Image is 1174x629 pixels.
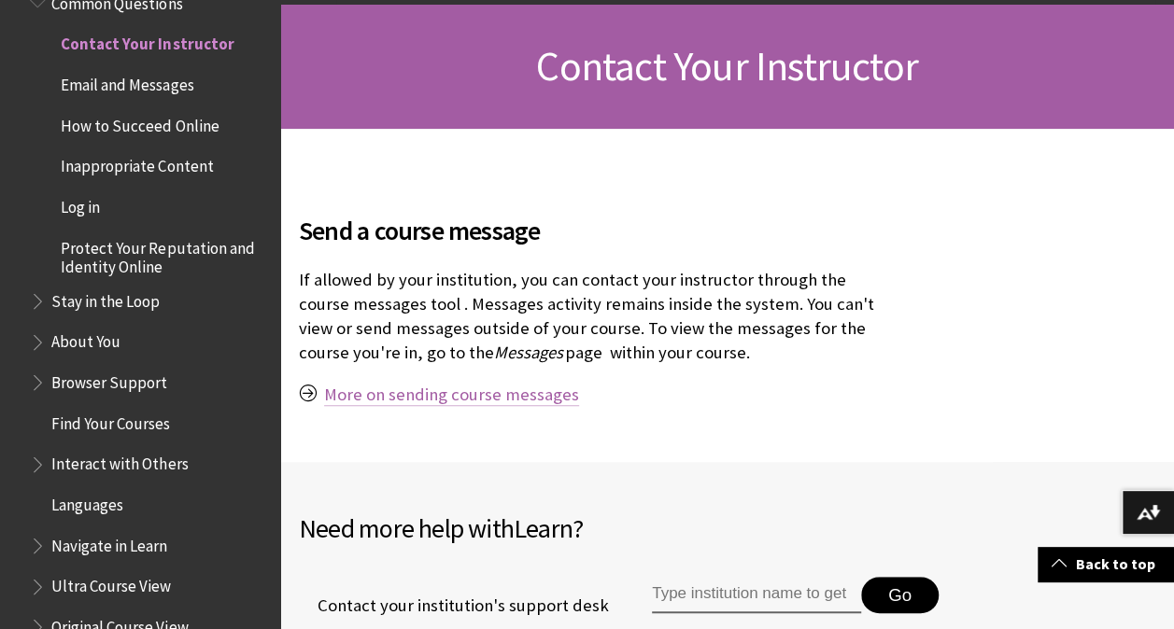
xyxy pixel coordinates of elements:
[51,571,171,596] span: Ultra Course View
[61,29,233,54] span: Contact Your Instructor
[61,69,193,94] span: Email and Messages
[324,384,579,406] a: More on sending course messages
[861,577,939,614] button: Go
[61,110,219,135] span: How to Succeed Online
[299,268,879,366] p: If allowed by your institution, you can contact your instructor through the course messages tool ...
[51,449,188,474] span: Interact with Others
[536,40,918,91] span: Contact Your Instructor
[51,367,167,392] span: Browser Support
[1038,547,1174,581] a: Back to top
[299,211,879,250] span: Send a course message
[652,577,861,614] input: Type institution name to get support
[299,509,1155,548] h2: Need more help with ?
[51,530,167,555] span: Navigate in Learn
[51,286,160,311] span: Stay in the Loop
[514,511,573,545] span: Learn
[61,232,267,276] span: Protect Your Reputation and Identity Online
[51,327,120,352] span: About You
[61,191,100,217] span: Log in
[61,151,213,176] span: Inappropriate Content
[299,594,609,618] span: Contact your institution's support desk
[51,489,123,514] span: Languages
[494,342,563,363] span: Messages
[51,408,170,433] span: Find Your Courses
